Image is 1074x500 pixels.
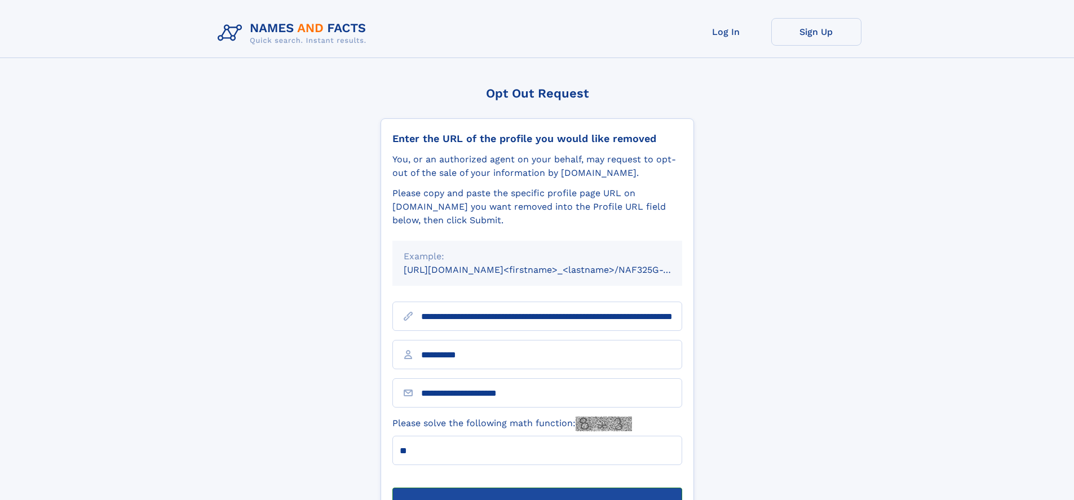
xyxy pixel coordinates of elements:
[771,18,861,46] a: Sign Up
[392,187,682,227] div: Please copy and paste the specific profile page URL on [DOMAIN_NAME] you want removed into the Pr...
[392,417,632,431] label: Please solve the following math function:
[392,153,682,180] div: You, or an authorized agent on your behalf, may request to opt-out of the sale of your informatio...
[404,250,671,263] div: Example:
[404,264,704,275] small: [URL][DOMAIN_NAME]<firstname>_<lastname>/NAF325G-xxxxxxxx
[681,18,771,46] a: Log In
[392,132,682,145] div: Enter the URL of the profile you would like removed
[213,18,375,48] img: Logo Names and Facts
[381,86,694,100] div: Opt Out Request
